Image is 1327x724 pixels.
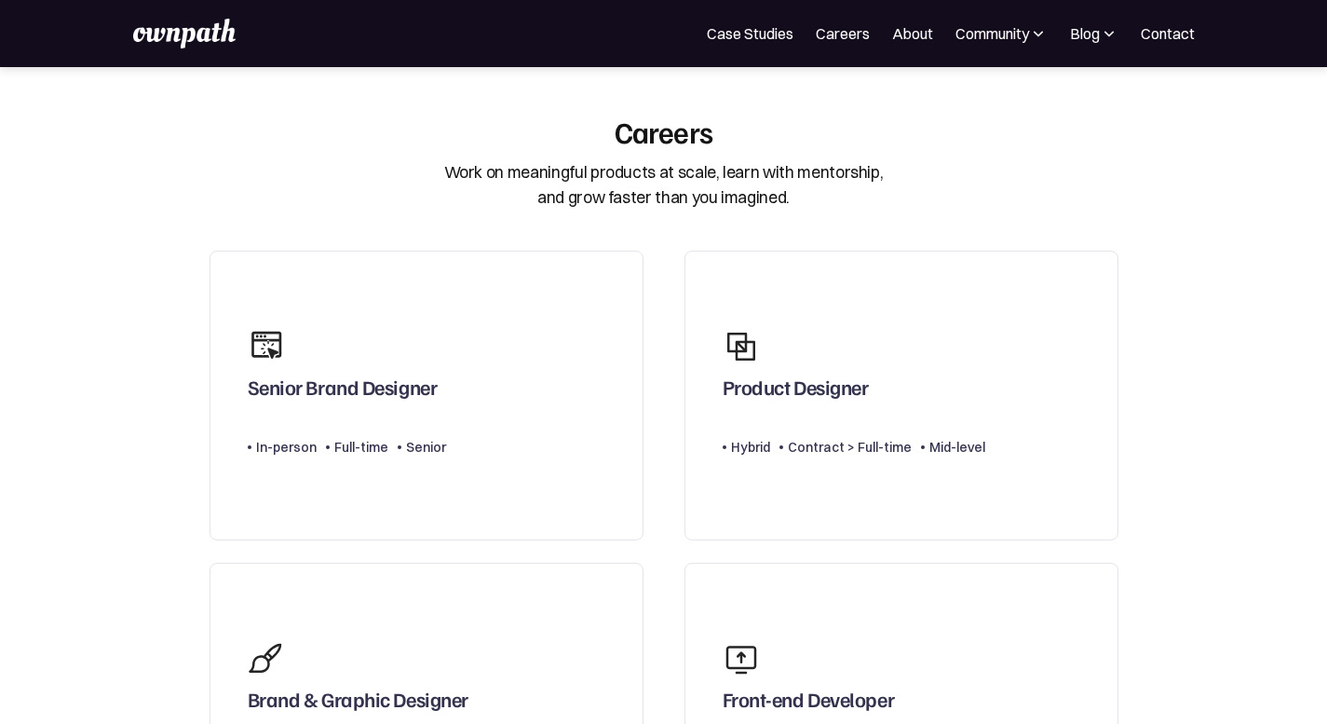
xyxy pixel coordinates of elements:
[892,22,933,45] a: About
[955,22,1029,45] div: Community
[210,251,643,540] a: Senior Brand DesignerIn-personFull-timeSenior
[406,436,446,458] div: Senior
[929,436,985,458] div: Mid-level
[248,687,468,720] div: Brand & Graphic Designer
[788,436,912,458] div: Contract > Full-time
[816,22,870,45] a: Careers
[256,436,317,458] div: In-person
[248,375,438,408] div: Senior Brand Designer
[684,251,1118,540] a: Product DesignerHybridContract > Full-timeMid-level
[615,114,713,149] div: Careers
[723,687,895,720] div: Front-end Developer
[707,22,793,45] a: Case Studies
[334,436,388,458] div: Full-time
[723,375,869,408] div: Product Designer
[1070,22,1100,45] div: Blog
[1070,22,1118,45] div: Blog
[1141,22,1195,45] a: Contact
[955,22,1048,45] div: Community
[444,160,884,210] div: Work on meaningful products at scale, learn with mentorship, and grow faster than you imagined.
[731,436,770,458] div: Hybrid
